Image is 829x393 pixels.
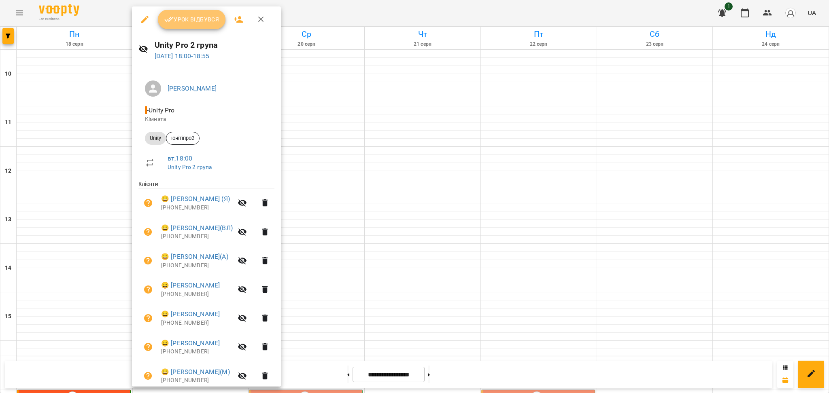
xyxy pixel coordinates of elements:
button: Візит ще не сплачено. Додати оплату? [138,193,158,213]
span: Unity [145,135,166,142]
button: Візит ще не сплачено. Додати оплату? [138,251,158,270]
p: [PHONE_NUMBER] [161,204,233,212]
div: юнітіпро2 [166,132,200,145]
p: [PHONE_NUMBER] [161,348,233,356]
h6: Unity Pro 2 група [155,39,275,51]
p: [PHONE_NUMBER] [161,262,233,270]
a: [PERSON_NAME] [168,85,217,92]
span: - Unity Pro [145,106,176,114]
span: юнітіпро2 [166,135,199,142]
a: 😀 [PERSON_NAME](А) [161,252,228,262]
a: 😀 [PERSON_NAME] [161,338,220,348]
p: Кімната [145,115,268,123]
a: 😀 [PERSON_NAME] (Я) [161,194,230,204]
button: Візит ще не сплачено. Додати оплату? [138,366,158,386]
a: 😀 [PERSON_NAME](ВЛ) [161,223,233,233]
a: 😀 [PERSON_NAME](М) [161,367,230,377]
p: [PHONE_NUMBER] [161,319,233,327]
a: вт , 18:00 [168,154,192,162]
p: [PHONE_NUMBER] [161,232,233,241]
button: Візит ще не сплачено. Додати оплату? [138,337,158,357]
button: Візит ще не сплачено. Додати оплату? [138,308,158,328]
p: [PHONE_NUMBER] [161,376,233,385]
span: Урок відбувся [164,15,219,24]
button: Урок відбувся [158,10,226,29]
a: Unity Pro 2 група [168,164,212,170]
a: 😀 [PERSON_NAME] [161,309,220,319]
a: [DATE] 18:00-18:55 [155,52,210,60]
button: Візит ще не сплачено. Додати оплату? [138,222,158,242]
a: 😀 [PERSON_NAME] [161,281,220,290]
button: Візит ще не сплачено. Додати оплату? [138,280,158,299]
p: [PHONE_NUMBER] [161,290,233,298]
